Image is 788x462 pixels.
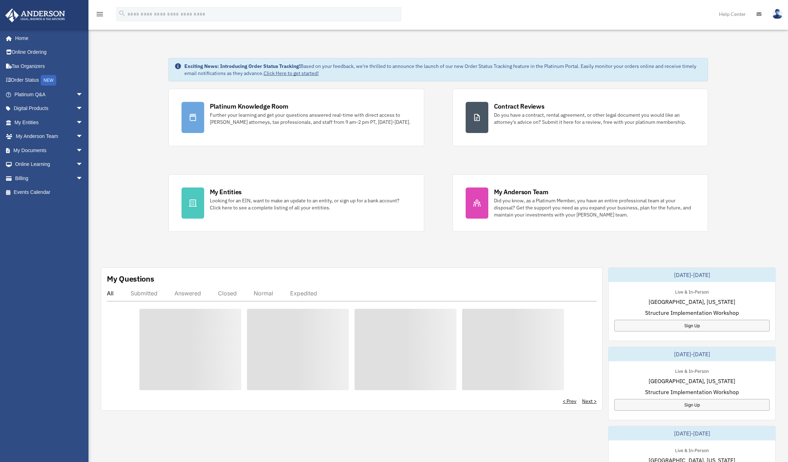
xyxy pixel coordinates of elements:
[210,111,411,126] div: Further your learning and get your questions answered real-time with direct access to [PERSON_NAM...
[5,73,94,88] a: Order StatusNEW
[453,89,708,146] a: Contract Reviews Do you have a contract, rental agreement, or other legal document you would like...
[184,63,702,77] div: Based on your feedback, we're thrilled to announce the launch of our new Order Status Tracking fe...
[5,143,94,157] a: My Documentsarrow_drop_down
[609,347,775,361] div: [DATE]-[DATE]
[5,59,94,73] a: Tax Organizers
[290,290,317,297] div: Expedited
[76,102,90,116] span: arrow_drop_down
[168,89,424,146] a: Platinum Knowledge Room Further your learning and get your questions answered real-time with dire...
[669,446,714,454] div: Live & In-Person
[254,290,273,297] div: Normal
[264,70,319,76] a: Click Here to get started!
[645,388,739,396] span: Structure Implementation Workshop
[76,87,90,102] span: arrow_drop_down
[5,129,94,144] a: My Anderson Teamarrow_drop_down
[5,185,94,200] a: Events Calendar
[131,290,157,297] div: Submitted
[76,171,90,186] span: arrow_drop_down
[5,171,94,185] a: Billingarrow_drop_down
[669,367,714,374] div: Live & In-Person
[649,377,735,385] span: [GEOGRAPHIC_DATA], [US_STATE]
[210,197,411,211] div: Looking for an EIN, want to make an update to an entity, or sign up for a bank account? Click her...
[107,273,154,284] div: My Questions
[96,10,104,18] i: menu
[174,290,201,297] div: Answered
[76,157,90,172] span: arrow_drop_down
[5,102,94,116] a: Digital Productsarrow_drop_down
[645,308,739,317] span: Structure Implementation Workshop
[96,12,104,18] a: menu
[76,143,90,158] span: arrow_drop_down
[5,157,94,172] a: Online Learningarrow_drop_down
[614,399,770,411] a: Sign Up
[649,298,735,306] span: [GEOGRAPHIC_DATA], [US_STATE]
[218,290,237,297] div: Closed
[453,174,708,232] a: My Anderson Team Did you know, as a Platinum Member, you have an entire professional team at your...
[5,115,94,129] a: My Entitiesarrow_drop_down
[210,102,288,111] div: Platinum Knowledge Room
[210,187,242,196] div: My Entities
[118,10,126,17] i: search
[772,9,783,19] img: User Pic
[494,197,695,218] div: Did you know, as a Platinum Member, you have an entire professional team at your disposal? Get th...
[3,8,67,22] img: Anderson Advisors Platinum Portal
[107,290,114,297] div: All
[5,45,94,59] a: Online Ordering
[669,288,714,295] div: Live & In-Person
[5,31,90,45] a: Home
[614,320,770,331] a: Sign Up
[5,87,94,102] a: Platinum Q&Aarrow_drop_down
[168,174,424,232] a: My Entities Looking for an EIN, want to make an update to an entity, or sign up for a bank accoun...
[184,63,300,69] strong: Exciting News: Introducing Order Status Tracking!
[494,187,548,196] div: My Anderson Team
[494,102,545,111] div: Contract Reviews
[76,115,90,130] span: arrow_drop_down
[582,398,597,405] a: Next >
[494,111,695,126] div: Do you have a contract, rental agreement, or other legal document you would like an attorney's ad...
[609,268,775,282] div: [DATE]-[DATE]
[41,75,56,86] div: NEW
[609,426,775,440] div: [DATE]-[DATE]
[563,398,576,405] a: < Prev
[76,129,90,144] span: arrow_drop_down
